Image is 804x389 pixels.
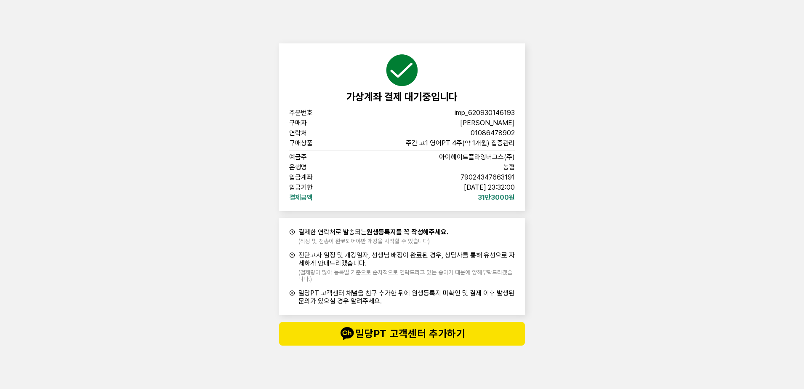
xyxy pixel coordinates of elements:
[289,110,343,116] span: 주문번호
[298,238,448,244] span: (작성 및 전송이 완료되어야만 개강을 시작할 수 있습니다)
[296,325,508,342] span: 밀당PT 고객센터 추가하기
[298,289,515,305] span: 밀당PT 고객센터 채널을 친구 추가한 뒤에 원생등록지 미확인 및 결제 이후 발생된 문의가 있으실 경우 알려주세요.
[279,322,525,346] button: talk밀당PT 고객센터 추가하기
[464,184,515,191] span: [DATE] 23:32:00
[385,54,419,87] img: succeed
[367,228,448,236] b: 원생등록지를 꼭 작성해주세요.
[439,154,515,161] span: 아이헤이트플라잉버그스(주)
[289,174,343,181] span: 입금계좌
[298,251,515,267] span: 진단고사 일정 및 개강일자, 선생님 배정이 완료된 경우, 상담사를 통해 유선으로 자세하게 안내드리겠습니다.
[471,130,515,137] span: 01086478902
[406,140,515,147] span: 주간 고1 영어PT 4주(약 1개월) 집중관리
[460,120,515,126] span: [PERSON_NAME]
[289,140,343,147] span: 구매상품
[289,184,343,191] span: 입금기한
[289,251,295,282] span: ②
[289,289,295,305] span: ③
[289,154,343,161] span: 예금주
[289,130,343,137] span: 연락처
[298,228,448,236] span: 결제한 연락처로 발송되는
[338,325,355,342] img: talk
[478,194,515,201] span: 31만3000원
[503,164,515,171] span: 농협
[461,174,515,181] span: 79024347663191
[289,164,343,171] span: 은행명
[346,91,458,103] span: 가상계좌 결제 대기중입니다
[289,120,343,126] span: 구매자
[455,110,515,116] span: imp_620930146193
[289,194,343,201] span: 결제금액
[298,269,515,282] span: (결제량이 많아 등록일 기준으로 순차적으로 연락드리고 있는 중이기 때문에 양해부탁드리겠습니다.)
[289,228,295,244] span: ①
